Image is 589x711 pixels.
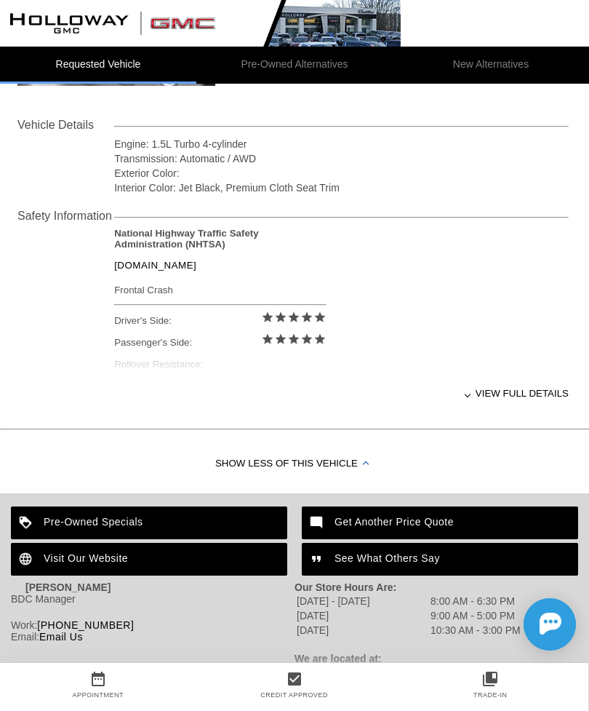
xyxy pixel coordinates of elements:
[300,311,313,324] i: star
[196,670,393,688] a: check_box
[274,311,287,324] i: star
[37,619,134,631] a: [PHONE_NUMBER]
[296,595,428,608] td: [DATE] - [DATE]
[287,311,300,324] i: star
[296,624,428,637] td: [DATE]
[11,543,44,576] img: ic_language_white_24dp_2x.png
[196,47,393,84] li: Pre-Owned Alternatives
[296,609,428,622] td: [DATE]
[114,281,326,299] div: Frontal Crash
[114,180,569,195] div: Interior Color: Jet Black, Premium Cloth Seat Trim
[114,166,569,180] div: Exterior Color:
[261,333,274,346] i: star
[294,653,382,664] strong: We are located at:
[114,376,569,411] div: View full details
[302,507,578,539] a: Get Another Price Quote
[473,691,508,699] a: Trade-In
[11,507,287,539] a: Pre-Owned Specials
[25,581,111,593] strong: [PERSON_NAME]
[287,333,300,346] i: star
[17,207,114,225] div: Safety Information
[294,581,396,593] strong: Our Store Hours Are:
[114,310,326,332] div: Driver's Side:
[17,116,114,134] div: Vehicle Details
[11,543,287,576] a: Visit Our Website
[11,631,294,643] div: Email:
[430,624,521,637] td: 10:30 AM - 3:00 PM
[114,137,569,151] div: Engine: 1.5L Turbo 4-cylinder
[39,631,83,643] a: Email Us
[11,507,44,539] img: ic_loyalty_white_24dp_2x.png
[302,543,334,576] img: ic_format_quote_white_24dp_2x.png
[430,609,521,622] td: 9:00 AM - 5:00 PM
[300,333,313,346] i: star
[393,47,589,84] li: New Alternatives
[430,595,521,608] td: 8:00 AM - 6:30 PM
[302,543,578,576] a: See What Others Say
[392,670,588,688] a: collections_bookmark
[274,333,287,346] i: star
[114,260,196,271] a: [DOMAIN_NAME]
[260,691,328,699] a: Credit Approved
[11,619,294,631] div: Work:
[261,311,274,324] i: star
[302,507,334,539] img: ic_mode_comment_white_24dp_2x.png
[313,311,326,324] i: star
[313,333,326,346] i: star
[11,593,294,605] div: BDC Manager
[114,332,326,354] div: Passenger's Side:
[114,151,569,166] div: Transmission: Automatic / AWD
[458,585,589,664] iframe: Chat Assistance
[114,228,259,250] strong: National Highway Traffic Safety Administration (NHTSA)
[73,691,124,699] a: Appointment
